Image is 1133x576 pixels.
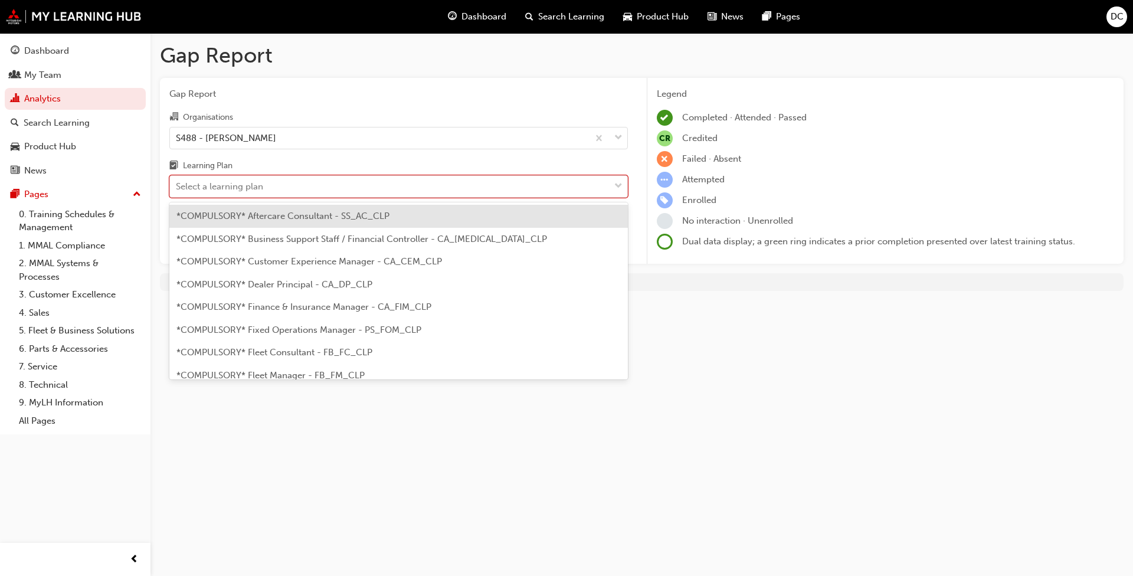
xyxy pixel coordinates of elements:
span: Completed · Attended · Passed [682,112,807,123]
span: Failed · Absent [682,153,741,164]
div: Search Learning [24,116,90,130]
span: people-icon [11,70,19,81]
span: *COMPULSORY* Finance & Insurance Manager - CA_FIM_CLP [176,302,431,312]
span: Product Hub [637,10,689,24]
span: Pages [776,10,800,24]
span: down-icon [614,179,623,194]
span: news-icon [11,166,19,176]
a: 5. Fleet & Business Solutions [14,322,146,340]
button: Pages [5,184,146,205]
span: learningplan-icon [169,161,178,172]
span: guage-icon [11,46,19,57]
a: 8. Technical [14,376,146,394]
span: null-icon [657,130,673,146]
a: 1. MMAL Compliance [14,237,146,255]
span: learningRecordVerb_NONE-icon [657,213,673,229]
h1: Gap Report [160,42,1124,68]
span: Enrolled [682,195,716,205]
span: prev-icon [130,552,139,567]
span: DC [1111,10,1124,24]
span: Attempted [682,174,725,185]
span: pages-icon [11,189,19,200]
a: 9. MyLH Information [14,394,146,412]
a: 0. Training Schedules & Management [14,205,146,237]
a: news-iconNews [698,5,753,29]
span: *COMPULSORY* Fixed Operations Manager - PS_FOM_CLP [176,325,421,335]
a: Product Hub [5,136,146,158]
img: mmal [6,9,142,24]
span: learningRecordVerb_FAIL-icon [657,151,673,167]
span: Dual data display; a green ring indicates a prior completion presented over latest training status. [682,236,1075,247]
a: pages-iconPages [753,5,810,29]
div: News [24,164,47,178]
a: 4. Sales [14,304,146,322]
div: Pages [24,188,48,201]
span: *COMPULSORY* Customer Experience Manager - CA_CEM_CLP [176,256,442,267]
span: car-icon [623,9,632,24]
span: Dashboard [461,10,506,24]
span: No interaction · Unenrolled [682,215,793,226]
span: search-icon [525,9,533,24]
a: Analytics [5,88,146,110]
span: learningRecordVerb_ATTEMPT-icon [657,172,673,188]
a: search-iconSearch Learning [516,5,614,29]
span: Search Learning [538,10,604,24]
a: My Team [5,64,146,86]
a: All Pages [14,412,146,430]
div: Dashboard [24,44,69,58]
div: Organisations [183,112,233,123]
span: *COMPULSORY* Business Support Staff / Financial Controller - CA_[MEDICAL_DATA]_CLP [176,234,547,244]
span: up-icon [133,187,141,202]
div: Learning Plan [183,160,233,172]
span: organisation-icon [169,112,178,123]
span: *COMPULSORY* Aftercare Consultant - SS_AC_CLP [176,211,389,221]
span: *COMPULSORY* Fleet Consultant - FB_FC_CLP [176,347,372,358]
button: DC [1106,6,1127,27]
span: search-icon [11,118,19,129]
span: down-icon [614,130,623,146]
span: news-icon [708,9,716,24]
a: 2. MMAL Systems & Processes [14,254,146,286]
span: *COMPULSORY* Fleet Manager - FB_FM_CLP [176,370,365,381]
span: *COMPULSORY* Dealer Principal - CA_DP_CLP [176,279,372,290]
span: guage-icon [448,9,457,24]
a: Dashboard [5,40,146,62]
span: car-icon [11,142,19,152]
div: Product Hub [24,140,76,153]
span: pages-icon [762,9,771,24]
span: Gap Report [169,87,628,101]
span: learningRecordVerb_ENROLL-icon [657,192,673,208]
a: 3. Customer Excellence [14,286,146,304]
a: 7. Service [14,358,146,376]
a: Search Learning [5,112,146,134]
div: Legend [657,87,1115,101]
span: learningRecordVerb_COMPLETE-icon [657,110,673,126]
button: DashboardMy TeamAnalyticsSearch LearningProduct HubNews [5,38,146,184]
span: Credited [682,133,718,143]
a: guage-iconDashboard [438,5,516,29]
div: Select a learning plan [176,180,263,194]
a: 6. Parts & Accessories [14,340,146,358]
span: chart-icon [11,94,19,104]
div: My Team [24,68,61,82]
a: News [5,160,146,182]
a: car-iconProduct Hub [614,5,698,29]
div: S488 - [PERSON_NAME] [176,131,276,145]
span: News [721,10,744,24]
